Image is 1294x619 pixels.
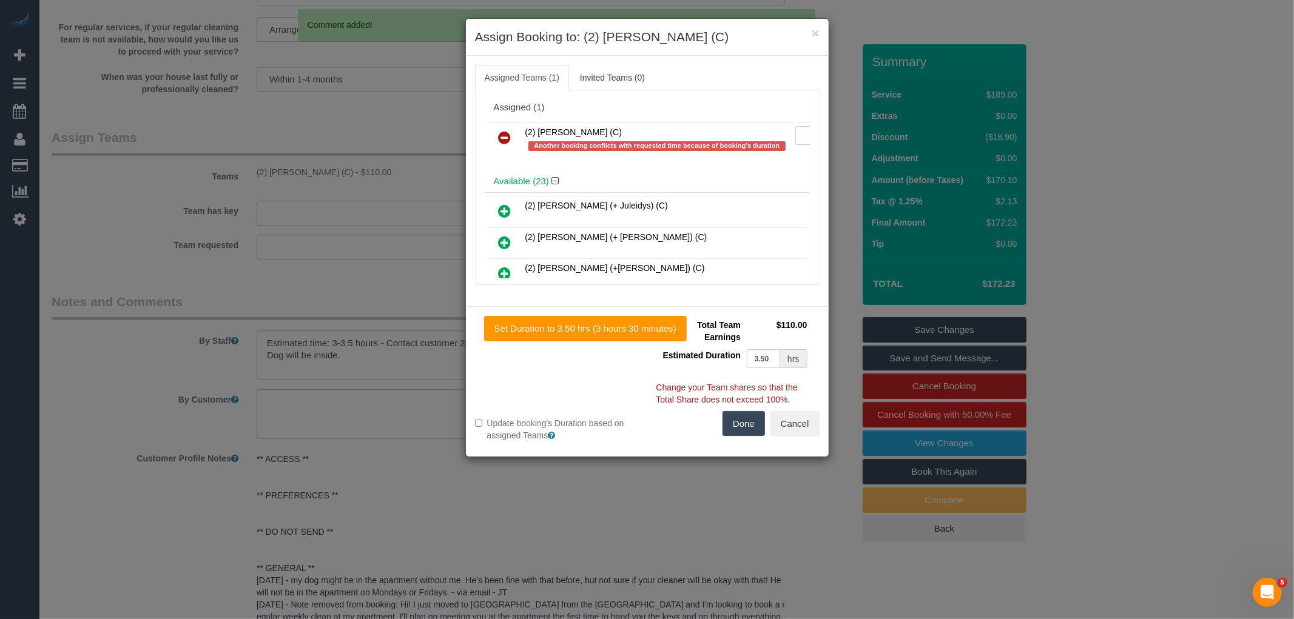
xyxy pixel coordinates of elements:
h3: Assign Booking to: (2) [PERSON_NAME] (C) [475,28,820,46]
span: 5 [1278,578,1287,587]
h4: Available (23) [494,176,801,187]
div: Assigned (1) [494,102,801,113]
button: × [812,27,819,39]
td: $110.00 [744,316,810,346]
div: hrs [780,349,807,368]
a: Assigned Teams (1) [475,65,569,90]
button: Cancel [770,411,820,437]
span: (2) [PERSON_NAME] (C) [525,127,622,137]
span: Estimated Duration [663,350,741,360]
button: Done [723,411,765,437]
span: (2) [PERSON_NAME] (+ Juleidys) (C) [525,201,668,210]
input: Update booking's Duration based on assigned Teams [475,420,483,427]
span: (2) [PERSON_NAME] (+ [PERSON_NAME]) (C) [525,232,707,242]
a: Invited Teams (0) [570,65,655,90]
iframe: Intercom live chat [1253,578,1282,607]
label: Update booking's Duration based on assigned Teams [475,417,638,441]
span: (2) [PERSON_NAME] (+[PERSON_NAME]) (C) [525,263,705,273]
td: Total Team Earnings [656,316,744,346]
button: Set Duration to 3.50 hrs (3 hours 30 minutes) [484,316,687,341]
span: Another booking conflicts with requested time because of booking's duration [528,141,786,151]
